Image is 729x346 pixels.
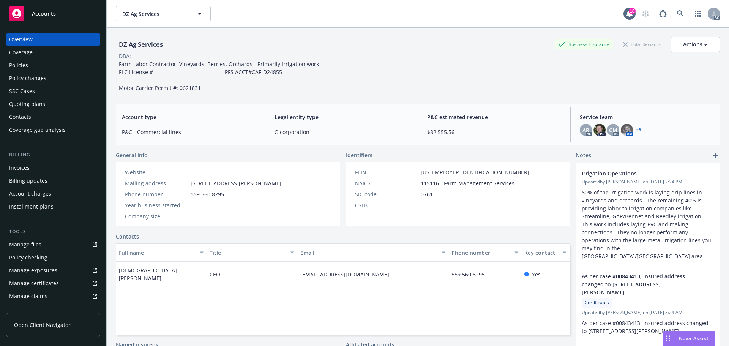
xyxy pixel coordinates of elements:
div: Installment plans [9,201,54,213]
div: Manage files [9,239,41,251]
div: SSC Cases [9,85,35,97]
span: Identifiers [346,151,372,159]
div: 18 [629,8,636,14]
span: Certificates [585,299,609,306]
div: Total Rewards [619,39,664,49]
span: Legal entity type [275,113,409,121]
div: Policy changes [9,72,46,84]
span: As per case #00843413, Insured address changed to [STREET_ADDRESS][PERSON_NAME] [582,272,694,296]
div: DBA: - [119,52,133,60]
a: - [191,169,193,176]
a: Installment plans [6,201,100,213]
button: Key contact [521,243,570,262]
div: Actions [683,37,707,52]
a: Start snowing [638,6,653,21]
div: Mailing address [125,179,188,187]
div: FEIN [355,168,418,176]
span: 559.560.8295 [191,190,224,198]
a: Search [673,6,688,21]
a: Quoting plans [6,98,100,110]
div: Policies [9,59,28,71]
a: Coverage [6,46,100,58]
a: Manage claims [6,290,100,302]
div: CSLB [355,201,418,209]
span: General info [116,151,148,159]
span: Nova Assist [679,335,709,341]
div: Company size [125,212,188,220]
button: DZ Ag Services [116,6,211,21]
span: $82,555.56 [427,128,561,136]
div: Tools [6,228,100,235]
div: Contacts [9,111,31,123]
a: +5 [636,128,641,132]
a: Manage exposures [6,264,100,276]
button: Actions [671,37,720,52]
a: Report a Bug [655,6,671,21]
div: Quoting plans [9,98,45,110]
span: 60% of the irrigation work is laying drip lines in vineyards and orchards. The remaining 40% is p... [582,189,713,260]
button: Full name [116,243,207,262]
span: - [421,201,423,209]
a: SSC Cases [6,85,100,97]
a: Policy checking [6,251,100,264]
span: Accounts [32,11,56,17]
a: Manage BORs [6,303,100,315]
div: SIC code [355,190,418,198]
a: Manage files [6,239,100,251]
a: Policies [6,59,100,71]
div: Full name [119,249,195,257]
span: [US_EMPLOYER_IDENTIFICATION_NUMBER] [421,168,529,176]
div: Coverage [9,46,33,58]
span: Account type [122,113,256,121]
button: Nova Assist [663,331,715,346]
div: Drag to move [663,331,673,346]
a: Account charges [6,188,100,200]
div: Irrigation OperationsUpdatedby [PERSON_NAME] on [DATE] 2:24 PM60% of the irrigation work is layin... [576,163,720,266]
div: Account charges [9,188,51,200]
span: Farm Labor Contractor: Vineyards, Berries, Orchards - Primarily Irrigation work FLC License #----... [119,60,319,92]
div: As per case #00843413, Insured address changed to [STREET_ADDRESS][PERSON_NAME]CertificatesUpdate... [576,266,720,341]
div: Manage exposures [9,264,57,276]
a: Policy changes [6,72,100,84]
span: P&C estimated revenue [427,113,561,121]
div: Business Insurance [555,39,613,49]
span: DZ Ag Services [122,10,188,18]
span: CM [609,126,617,134]
span: 115116 - Farm Management Services [421,179,514,187]
span: Open Client Navigator [14,321,71,329]
span: - [191,201,193,209]
a: Coverage gap analysis [6,124,100,136]
span: AR [582,126,589,134]
div: Manage claims [9,290,47,302]
div: Billing updates [9,175,47,187]
span: As per case #00843413, Insured address changed to [STREET_ADDRESS][PERSON_NAME]. [582,319,710,335]
div: Phone number [125,190,188,198]
a: Manage certificates [6,277,100,289]
div: Manage certificates [9,277,59,289]
span: P&C - Commercial lines [122,128,256,136]
div: Invoices [9,162,30,174]
span: - [191,212,193,220]
div: Billing [6,151,100,159]
div: Email [300,249,437,257]
a: [EMAIL_ADDRESS][DOMAIN_NAME] [300,271,395,278]
img: photo [593,124,606,136]
span: [STREET_ADDRESS][PERSON_NAME] [191,179,281,187]
span: CEO [210,270,220,278]
div: Year business started [125,201,188,209]
div: Policy checking [9,251,47,264]
span: C-corporation [275,128,409,136]
span: Updated by [PERSON_NAME] on [DATE] 8:24 AM [582,309,714,316]
img: photo [621,124,633,136]
span: Yes [532,270,541,278]
span: 0761 [421,190,433,198]
div: Overview [9,33,33,46]
a: Contacts [116,232,139,240]
div: Phone number [451,249,510,257]
div: Coverage gap analysis [9,124,66,136]
button: Title [207,243,297,262]
button: Phone number [448,243,521,262]
a: 559.560.8295 [451,271,491,278]
span: Notes [576,151,591,160]
div: Key contact [524,249,558,257]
